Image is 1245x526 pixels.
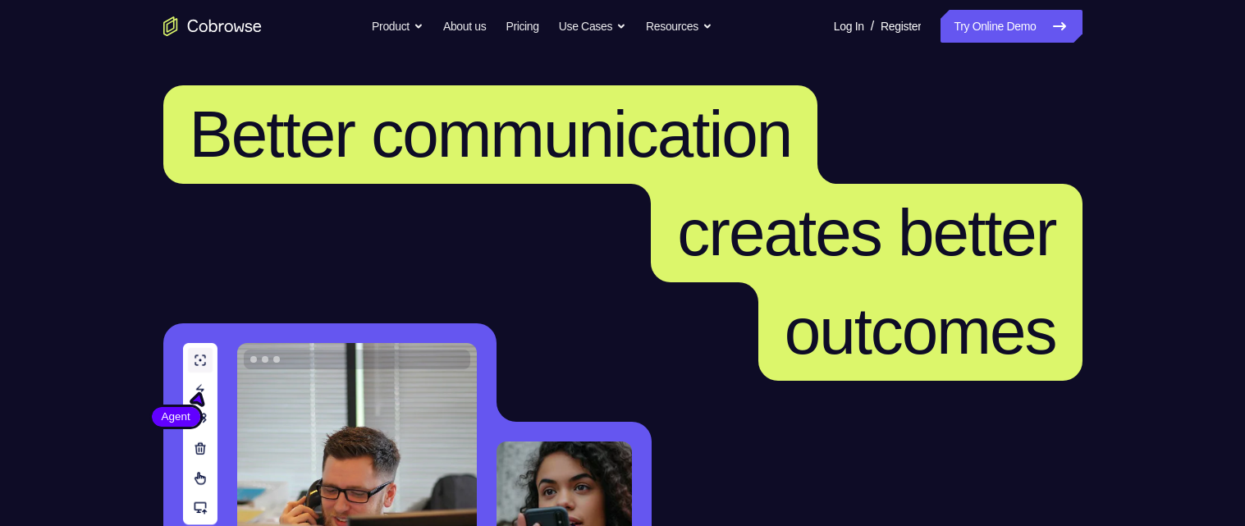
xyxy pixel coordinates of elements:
[443,10,486,43] a: About us
[871,16,874,36] span: /
[190,98,792,171] span: Better communication
[646,10,712,43] button: Resources
[372,10,423,43] button: Product
[834,10,864,43] a: Log In
[152,409,200,425] span: Agent
[163,16,262,36] a: Go to the home page
[881,10,921,43] a: Register
[941,10,1082,43] a: Try Online Demo
[677,196,1055,269] span: creates better
[506,10,538,43] a: Pricing
[785,295,1056,368] span: outcomes
[559,10,626,43] button: Use Cases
